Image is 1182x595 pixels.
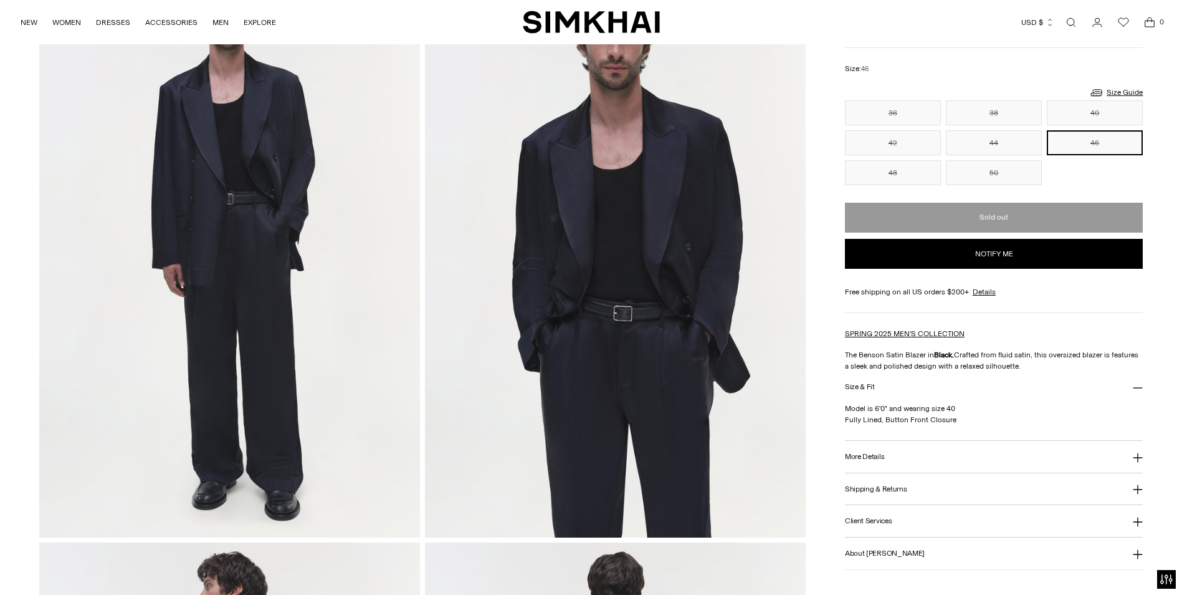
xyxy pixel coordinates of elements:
a: SIMKHAI [523,10,660,34]
strong: Black. [934,351,954,359]
button: More Details [845,441,1143,473]
h3: About [PERSON_NAME] [845,549,925,558]
a: Wishlist [1111,10,1136,35]
button: Notify me [845,239,1143,269]
button: Client Services [845,505,1143,537]
a: WOMEN [52,9,81,36]
a: Open cart modal [1137,10,1162,35]
button: USD $ [1021,9,1054,36]
a: Details [973,286,996,297]
button: 48 [845,160,941,185]
span: 46 [861,65,869,73]
h3: Size & Fit [845,383,875,391]
button: 38 [946,100,1042,125]
button: 46 [1047,130,1143,155]
button: 40 [1047,100,1143,125]
a: Size Guide [1089,85,1143,100]
h3: More Details [845,453,884,461]
p: Model is 6'0" and wearing size 40 Fully Lined, Button Front Closure [845,403,1143,425]
button: 42 [845,130,941,155]
button: About [PERSON_NAME] [845,538,1143,569]
button: 44 [946,130,1042,155]
a: EXPLORE [244,9,276,36]
a: NEW [21,9,37,36]
button: Shipping & Returns [845,473,1143,505]
a: DRESSES [96,9,130,36]
a: MEN [212,9,229,36]
label: Size: [845,63,869,75]
h3: Client Services [845,517,892,525]
a: SPRING 2025 MEN'S COLLECTION [845,329,965,338]
div: Free shipping on all US orders $200+ [845,286,1143,297]
p: The Benson Satin Blazer in Crafted from fluid satin, this oversized blazer is features a sleek an... [845,349,1143,372]
a: ACCESSORIES [145,9,198,36]
button: 50 [946,160,1042,185]
button: 36 [845,100,941,125]
a: Go to the account page [1085,10,1110,35]
h3: Shipping & Returns [845,485,907,493]
button: Size & Fit [845,372,1143,404]
a: Open search modal [1059,10,1084,35]
span: 0 [1156,16,1167,27]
